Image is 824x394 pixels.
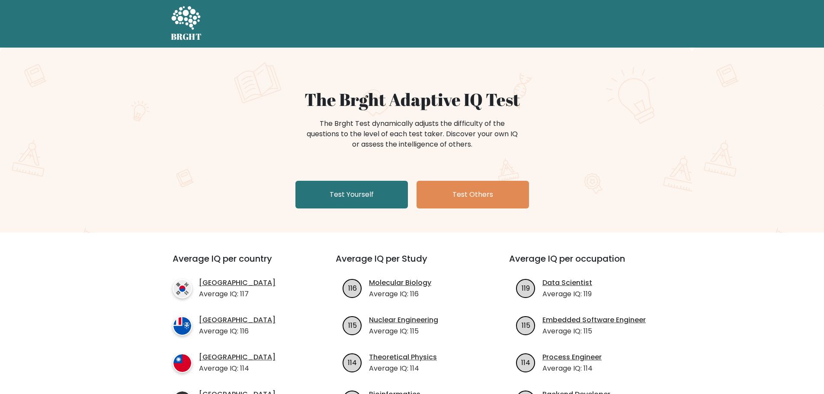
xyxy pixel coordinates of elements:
[171,3,202,44] a: BRGHT
[522,283,530,293] text: 119
[369,363,437,374] p: Average IQ: 114
[542,315,646,325] a: Embedded Software Engineer
[336,253,488,274] h3: Average IQ per Study
[201,89,623,110] h1: The Brght Adaptive IQ Test
[542,363,602,374] p: Average IQ: 114
[369,352,437,362] a: Theoretical Physics
[522,320,530,330] text: 115
[417,181,529,208] a: Test Others
[369,278,431,288] a: Molecular Biology
[542,289,592,299] p: Average IQ: 119
[304,119,520,150] div: The Brght Test dynamically adjusts the difficulty of the questions to the level of each test take...
[199,315,276,325] a: [GEOGRAPHIC_DATA]
[369,326,438,336] p: Average IQ: 115
[348,357,357,367] text: 114
[542,326,646,336] p: Average IQ: 115
[173,316,192,336] img: country
[369,289,431,299] p: Average IQ: 116
[348,320,357,330] text: 115
[173,253,305,274] h3: Average IQ per country
[199,326,276,336] p: Average IQ: 116
[199,363,276,374] p: Average IQ: 114
[521,357,530,367] text: 114
[171,32,202,42] h5: BRGHT
[348,283,357,293] text: 116
[199,278,276,288] a: [GEOGRAPHIC_DATA]
[369,315,438,325] a: Nuclear Engineering
[295,181,408,208] a: Test Yourself
[173,353,192,373] img: country
[199,352,276,362] a: [GEOGRAPHIC_DATA]
[542,278,592,288] a: Data Scientist
[173,279,192,298] img: country
[542,352,602,362] a: Process Engineer
[199,289,276,299] p: Average IQ: 117
[509,253,662,274] h3: Average IQ per occupation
